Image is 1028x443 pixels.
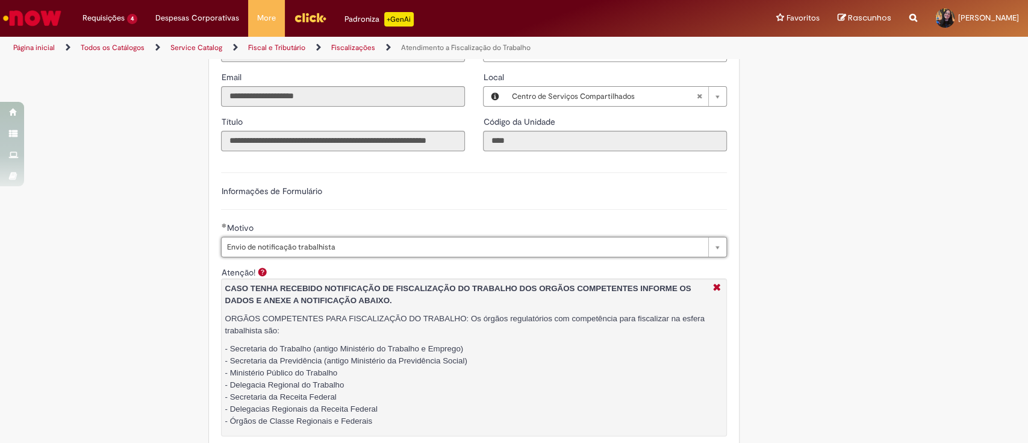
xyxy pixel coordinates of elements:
[221,131,465,151] input: Título
[294,8,326,27] img: click_logo_yellow_360x200.png
[1,6,63,30] img: ServiceNow
[787,12,820,24] span: Favoritos
[709,282,723,295] i: Fechar More information Por question_atencao
[170,43,222,52] a: Service Catalog
[225,392,336,401] span: - Secretaria da Receita Federal
[401,43,531,52] a: Atendimento a Fiscalização do Trabalho
[690,87,708,106] abbr: Limpar campo Local
[511,87,696,106] span: Centro de Serviços Compartilhados
[221,86,465,107] input: Email
[225,380,344,389] span: - Delegacia Regional do Trabalho
[505,87,726,106] a: Centro de Serviços CompartilhadosLimpar campo Local
[248,43,305,52] a: Fiscal e Tributário
[225,416,372,426] span: - Órgãos de Classe Regionais e Federais
[226,222,255,233] span: Motivo
[483,116,557,128] label: Somente leitura - Código da Unidade
[344,12,414,27] div: Padroniza
[257,12,276,24] span: More
[225,356,467,365] span: - Secretaria da Previdência (antigo Ministério da Previdência Social)
[838,13,891,24] a: Rascunhos
[848,12,891,24] span: Rascunhos
[225,404,377,413] span: - Delegacias Regionais da Receita Federal
[331,43,375,52] a: Fiscalizações
[225,368,337,377] span: - Ministério Público do Trabalho
[226,237,702,257] span: Envio de notificação trabalhista
[483,116,557,127] span: Somente leitura - Código da Unidade
[483,72,506,83] span: Local
[13,43,55,52] a: Página inicial
[221,71,243,83] label: Somente leitura - Email
[483,131,727,151] input: Código da Unidade
[384,12,414,27] p: +GenAi
[484,87,505,106] button: Local, Visualizar este registro Centro de Serviços Compartilhados
[221,116,245,127] span: Somente leitura - Título
[221,116,245,128] label: Somente leitura - Título
[221,186,322,196] label: Informações de Formulário
[83,12,125,24] span: Requisições
[221,72,243,83] span: Somente leitura - Email
[221,223,226,228] span: Obrigatório Preenchido
[9,37,676,59] ul: Trilhas de página
[155,12,239,24] span: Despesas Corporativas
[225,344,463,353] span: - Secretaria do Trabalho (antigo Ministério do Trabalho e Emprego)
[81,43,145,52] a: Todos os Catálogos
[255,267,269,277] span: Ajuda para Atenção!
[225,284,691,305] span: CASO TENHA RECEBIDO NOTIFICAÇÃO DE FISCALIZAÇÃO DO TRABALHO DOS ORGÃOS COMPETENTES INFORME OS DAD...
[225,314,705,335] span: ORGÃOS COMPETENTES PARA FISCALIZAÇÃO DO TRABALHO: Os órgãos regulatórios com competência para fis...
[958,13,1019,23] span: [PERSON_NAME]
[127,14,137,24] span: 4
[221,267,255,278] label: Atenção!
